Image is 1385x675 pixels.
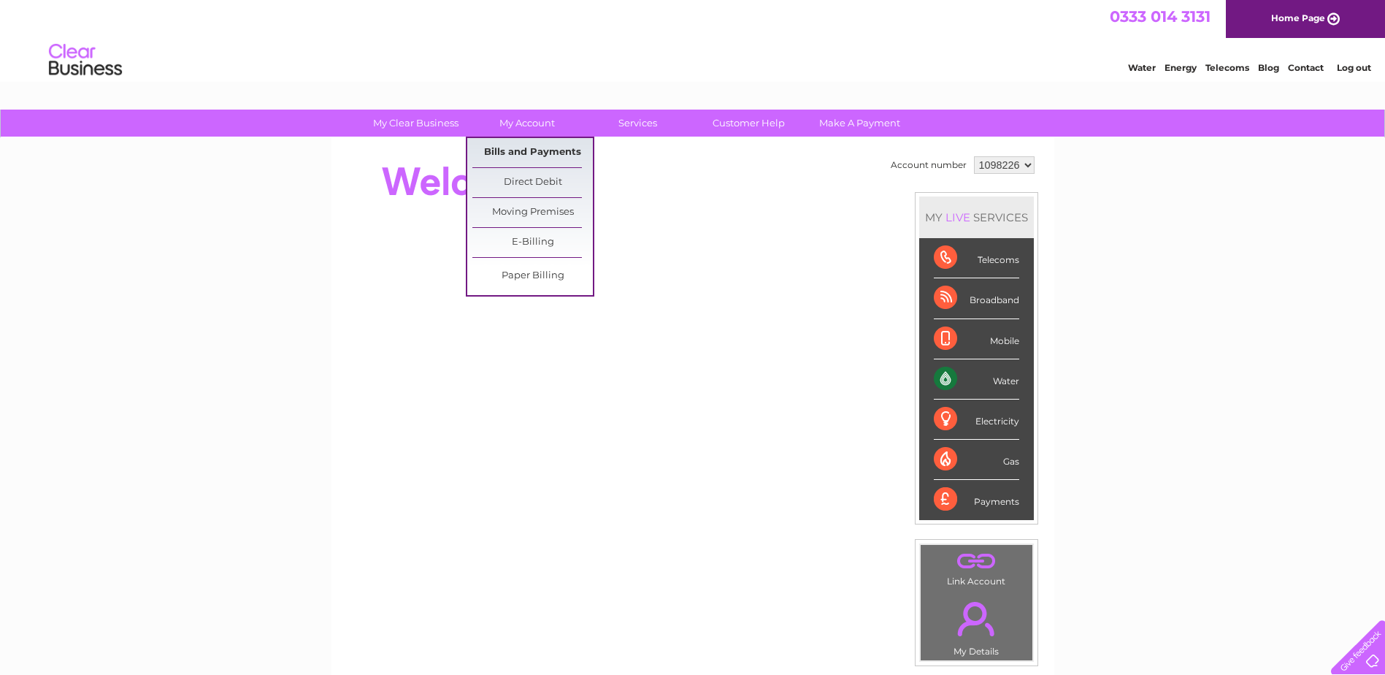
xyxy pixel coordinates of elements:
[472,198,593,227] a: Moving Premises
[920,544,1033,590] td: Link Account
[924,549,1029,574] a: .
[924,593,1029,644] a: .
[1128,62,1156,73] a: Water
[934,238,1019,278] div: Telecoms
[472,262,593,291] a: Paper Billing
[1288,62,1324,73] a: Contact
[578,110,698,137] a: Services
[943,210,973,224] div: LIVE
[1110,7,1211,26] a: 0333 014 3131
[934,440,1019,480] div: Gas
[799,110,920,137] a: Make A Payment
[48,38,123,83] img: logo.png
[472,138,593,167] a: Bills and Payments
[934,278,1019,319] div: Broadband
[934,359,1019,400] div: Water
[472,228,593,257] a: E-Billing
[919,197,1034,238] div: MY SERVICES
[356,110,476,137] a: My Clear Business
[1205,62,1249,73] a: Telecoms
[934,480,1019,519] div: Payments
[934,319,1019,359] div: Mobile
[920,590,1033,661] td: My Details
[348,8,1038,71] div: Clear Business is a trading name of Verastar Limited (registered in [GEOGRAPHIC_DATA] No. 3667643...
[688,110,809,137] a: Customer Help
[1337,62,1371,73] a: Log out
[887,153,970,178] td: Account number
[934,400,1019,440] div: Electricity
[1165,62,1197,73] a: Energy
[1258,62,1279,73] a: Blog
[467,110,587,137] a: My Account
[472,168,593,197] a: Direct Debit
